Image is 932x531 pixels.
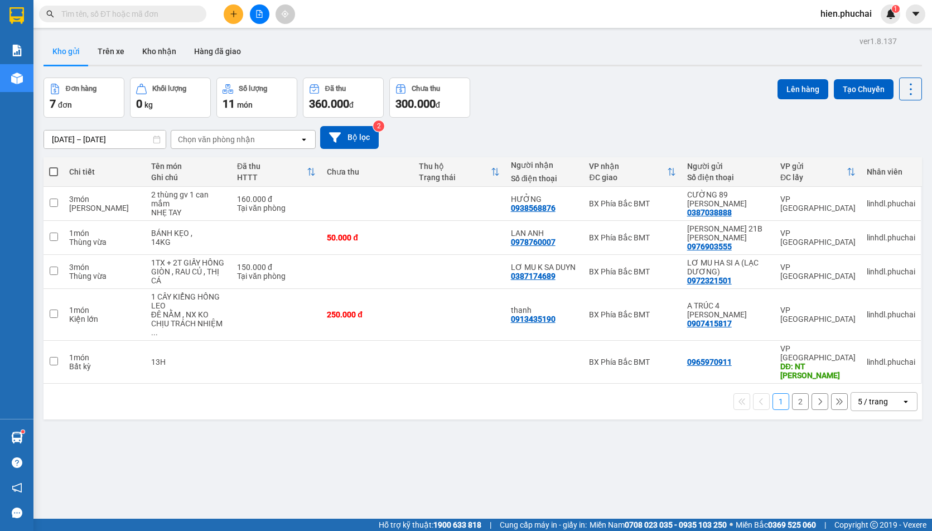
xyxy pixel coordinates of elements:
[44,78,124,118] button: Đơn hàng7đơn
[687,162,769,171] div: Người gửi
[46,10,54,18] span: search
[687,208,732,217] div: 0387038888
[413,157,505,187] th: Toggle SortBy
[230,10,238,18] span: plus
[511,263,578,272] div: LƠ MU K SA DUYN
[625,520,727,529] strong: 0708 023 035 - 0935 103 250
[151,292,226,310] div: 1 CÂY KIỂNG HỒNG LEO
[69,238,140,247] div: Thùng vừa
[511,195,578,204] div: HƯỞNG
[894,5,897,13] span: 1
[9,7,24,24] img: logo-vxr
[327,310,408,319] div: 250.000 đ
[780,344,856,362] div: VP [GEOGRAPHIC_DATA]
[237,195,316,204] div: 160.000 đ
[11,432,23,443] img: warehouse-icon
[151,310,226,337] div: ĐÊ NẰM , NX KO CHỊU TRÁCH NHIỆM HÀNG RỦI RỎ
[151,238,226,247] div: 14KG
[867,358,915,366] div: linhdl.phuchai
[281,10,289,18] span: aim
[349,100,354,109] span: đ
[511,204,556,213] div: 0938568876
[309,97,349,110] span: 360.000
[867,199,915,208] div: linhdl.phuchai
[151,229,226,238] div: BÁNH KẸO ,
[859,35,897,47] div: ver 1.8.137
[780,229,856,247] div: VP [GEOGRAPHIC_DATA]
[419,173,491,182] div: Trạng thái
[69,204,140,213] div: Món
[589,358,675,366] div: BX Phía Bắc BMT
[511,174,578,183] div: Số điện thoại
[11,73,23,84] img: warehouse-icon
[151,358,226,366] div: 13H
[250,4,269,24] button: file-add
[133,38,185,65] button: Kho nhận
[687,173,769,182] div: Số điện thoại
[151,162,226,171] div: Tên món
[12,508,22,518] span: message
[89,38,133,65] button: Trên xe
[892,5,900,13] sup: 1
[500,519,587,531] span: Cung cấp máy in - giấy in:
[69,315,140,324] div: Kiện lớn
[589,267,675,276] div: BX Phía Bắc BMT
[50,97,56,110] span: 7
[303,78,384,118] button: Đã thu360.000đ
[231,157,321,187] th: Toggle SortBy
[886,9,896,19] img: icon-new-feature
[490,519,491,531] span: |
[69,353,140,362] div: 1 món
[276,4,295,24] button: aim
[389,78,470,118] button: Chưa thu300.000đ
[590,519,727,531] span: Miền Nam
[867,167,915,176] div: Nhân viên
[327,233,408,242] div: 50.000 đ
[152,85,186,93] div: Khối lượng
[780,195,856,213] div: VP [GEOGRAPHIC_DATA]
[11,45,23,56] img: solution-icon
[511,238,556,247] div: 0978760007
[69,167,140,176] div: Chi tiết
[687,301,769,319] div: A TRÚC 4 TRẦN KHÁNH DƯ
[911,9,921,19] span: caret-down
[780,173,847,182] div: ĐC lấy
[511,229,578,238] div: LAN ANH
[237,162,307,171] div: Đã thu
[736,519,816,531] span: Miền Bắc
[255,10,263,18] span: file-add
[239,85,267,93] div: Số lượng
[224,4,243,24] button: plus
[237,204,316,213] div: Tại văn phòng
[185,38,250,65] button: Hàng đã giao
[867,233,915,242] div: linhdl.phuchai
[772,393,789,410] button: 1
[780,263,856,281] div: VP [GEOGRAPHIC_DATA]
[130,78,211,118] button: Khối lượng0kg
[237,173,307,182] div: HTTT
[812,7,881,21] span: hien.phuchai
[44,131,166,148] input: Select a date range.
[325,85,346,93] div: Đã thu
[775,157,861,187] th: Toggle SortBy
[69,195,140,204] div: 3 món
[511,161,578,170] div: Người nhận
[780,162,847,171] div: VP gửi
[867,267,915,276] div: linhdl.phuchai
[687,319,732,328] div: 0907415817
[151,328,158,337] span: ...
[687,358,732,366] div: 0965970911
[792,393,809,410] button: 2
[61,8,193,20] input: Tìm tên, số ĐT hoặc mã đơn
[379,519,481,531] span: Hỗ trợ kỹ thuật:
[151,258,226,285] div: 1TX + 2T GIẤY HỒNG GIÒN , RAU CỦ , THỊ CÁ
[373,120,384,132] sup: 2
[901,397,910,406] svg: open
[395,97,436,110] span: 300.000
[300,135,308,144] svg: open
[66,85,96,93] div: Đơn hàng
[69,263,140,272] div: 3 món
[780,362,856,380] div: DĐ: NT KIM PHÁT
[589,162,667,171] div: VP nhận
[778,79,828,99] button: Lên hàng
